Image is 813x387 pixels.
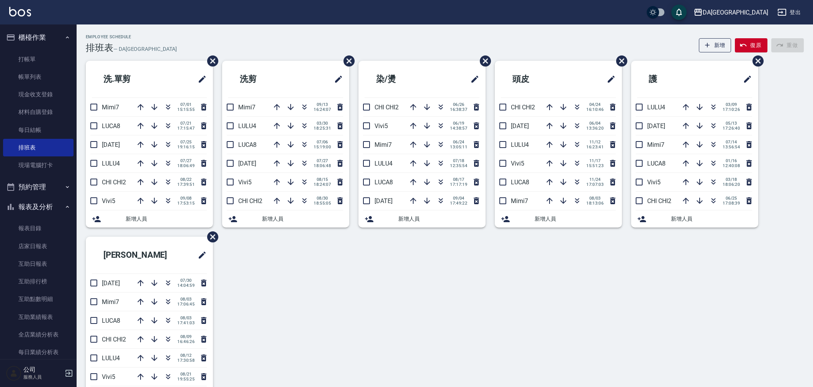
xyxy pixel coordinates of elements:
[586,140,604,145] span: 11/12
[3,103,74,121] a: 材料自購登錄
[501,65,571,93] h2: 頭皮
[3,326,74,343] a: 全店業績分析表
[365,65,437,93] h2: 染/燙
[586,182,604,187] span: 17:07:03
[102,373,115,380] span: Vivi5
[314,107,331,112] span: 16:24:07
[177,377,195,382] span: 19:55:25
[450,140,467,145] span: 06/24
[375,141,392,148] span: Mimi7
[466,70,479,88] span: 修改班表的標題
[314,140,331,145] span: 07/06
[647,122,665,130] span: [DATE]
[177,358,195,363] span: 17:30:58
[102,298,119,306] span: Mimi7
[602,70,616,88] span: 修改班表的標題
[177,163,195,168] span: 18:06:49
[314,201,331,206] span: 18:55:05
[177,302,195,307] span: 17:06:45
[238,179,252,186] span: Vivi5
[314,126,331,131] span: 18:25:31
[647,104,665,111] span: LULU4
[177,126,195,131] span: 17:15:47
[177,121,195,126] span: 07/21
[723,102,740,107] span: 03/09
[723,140,740,145] span: 07/14
[703,8,768,17] div: DA[GEOGRAPHIC_DATA]
[102,179,126,186] span: CHI CHI2
[262,215,343,223] span: 新增人員
[177,283,195,288] span: 14:04:59
[314,102,331,107] span: 09/13
[610,50,628,72] span: 刪除班表
[735,38,767,52] button: 復原
[723,126,740,131] span: 17:26:40
[3,237,74,255] a: 店家日報表
[9,7,31,16] img: Logo
[3,121,74,139] a: 每日結帳
[6,366,21,381] img: Person
[450,102,467,107] span: 06/26
[329,70,343,88] span: 修改班表的標題
[102,122,120,130] span: LUCA8
[3,68,74,86] a: 帳單列表
[126,215,207,223] span: 新增人員
[586,102,604,107] span: 04/24
[637,65,703,93] h2: 護
[671,215,752,223] span: 新增人員
[222,210,349,228] div: 新增人員
[450,177,467,182] span: 08/17
[474,50,492,72] span: 刪除班表
[723,163,740,168] span: 12:40:08
[177,278,195,283] span: 07/30
[586,107,604,112] span: 16:10:46
[723,158,740,163] span: 01/16
[450,121,467,126] span: 06/19
[177,297,195,302] span: 08/03
[586,163,604,168] span: 15:51:23
[671,5,687,20] button: save
[3,156,74,174] a: 現場電腦打卡
[375,122,388,130] span: Vivi5
[238,104,255,111] span: Mimi7
[177,315,195,320] span: 08/03
[177,177,195,182] span: 08/22
[201,226,219,248] span: 刪除班表
[3,308,74,326] a: 互助業績報表
[511,141,529,148] span: LULU4
[23,374,62,380] p: 服務人員
[177,201,195,206] span: 17:53:15
[238,197,262,205] span: CHI CHI2
[102,104,119,111] span: Mimi7
[92,241,186,269] h2: [PERSON_NAME]
[511,179,529,186] span: LUCA8
[723,182,740,187] span: 18:06:20
[3,139,74,156] a: 排班表
[450,107,467,112] span: 16:38:37
[102,197,115,205] span: Vivi5
[774,5,804,20] button: 登出
[3,177,74,197] button: 預約管理
[375,179,393,186] span: LUCA8
[375,104,399,111] span: CHI CHI2
[238,122,256,130] span: LULU4
[193,70,207,88] span: 修改班表的標題
[238,141,257,148] span: LUCA8
[102,336,126,343] span: CHI CHI2
[177,140,195,145] span: 07/25
[450,126,467,131] span: 14:38:57
[723,107,740,112] span: 17:10:26
[86,34,177,39] h2: Employee Schedule
[177,320,195,325] span: 17:41:03
[375,197,393,205] span: [DATE]
[3,197,74,217] button: 報表及分析
[3,86,74,103] a: 現金收支登錄
[450,182,467,187] span: 17:17:19
[338,50,356,72] span: 刪除班表
[177,353,195,358] span: 08/12
[511,160,524,167] span: Vivi5
[3,273,74,290] a: 互助排行榜
[102,354,120,362] span: LULU4
[177,145,195,150] span: 19:16:15
[177,196,195,201] span: 09/08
